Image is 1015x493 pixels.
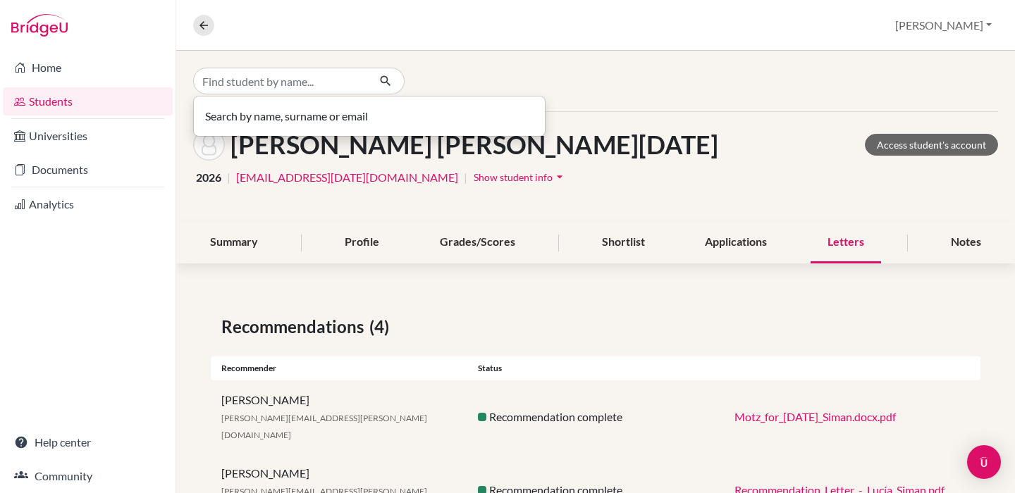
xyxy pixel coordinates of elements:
[474,171,553,183] span: Show student info
[236,169,458,186] a: [EMAIL_ADDRESS][DATE][DOMAIN_NAME]
[688,222,784,263] div: Applications
[193,129,225,161] img: Lucia Simán González's avatar
[553,170,567,184] i: arrow_drop_down
[3,122,173,150] a: Universities
[3,156,173,184] a: Documents
[193,222,275,263] div: Summary
[221,314,369,339] span: Recommendations
[3,462,173,490] a: Community
[734,410,896,423] a: Motz_for_[DATE]_Siman.docx.pdf
[369,314,395,339] span: (4)
[934,222,998,263] div: Notes
[467,362,724,375] div: Status
[811,222,881,263] div: Letters
[3,87,173,116] a: Students
[585,222,662,263] div: Shortlist
[230,130,718,160] h1: [PERSON_NAME] [PERSON_NAME][DATE]
[205,108,534,125] p: Search by name, surname or email
[211,362,467,375] div: Recommender
[221,413,427,440] span: [PERSON_NAME][EMAIL_ADDRESS][PERSON_NAME][DOMAIN_NAME]
[889,12,998,39] button: [PERSON_NAME]
[211,392,467,442] div: [PERSON_NAME]
[865,134,998,156] a: Access student's account
[464,169,467,186] span: |
[3,190,173,218] a: Analytics
[328,222,396,263] div: Profile
[967,445,1001,479] div: Open Intercom Messenger
[196,169,221,186] span: 2026
[193,68,368,94] input: Find student by name...
[423,222,532,263] div: Grades/Scores
[3,428,173,456] a: Help center
[11,14,68,37] img: Bridge-U
[3,54,173,82] a: Home
[467,408,724,425] div: Recommendation complete
[227,169,230,186] span: |
[473,166,567,188] button: Show student infoarrow_drop_down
